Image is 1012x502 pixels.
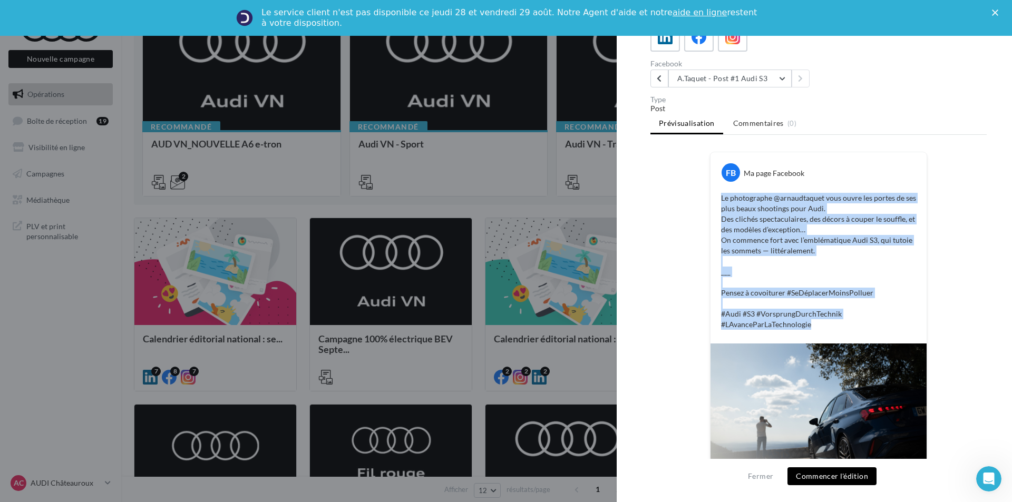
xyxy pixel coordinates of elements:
[650,60,814,67] div: Facebook
[722,163,740,182] div: FB
[261,7,759,28] div: Le service client n'est pas disponible ce jeudi 28 et vendredi 29 août. Notre Agent d'aide et not...
[673,7,727,17] a: aide en ligne
[992,9,1003,16] div: Fermer
[787,467,877,485] button: Commencer l'édition
[744,470,777,483] button: Fermer
[787,119,796,127] span: (0)
[236,9,253,26] img: Profile image for Service-Client
[650,103,987,114] div: Post
[744,168,804,179] div: Ma page Facebook
[668,70,792,87] button: A.Taquet - Post #1 Audi S3
[976,466,1001,491] iframe: Intercom live chat
[650,96,987,103] div: Type
[721,193,916,330] p: Le photographe @‌arnaudtaquet vous ouvre les portes de ses plus beaux shootings pour Audi. Des cl...
[733,118,784,129] span: Commentaires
